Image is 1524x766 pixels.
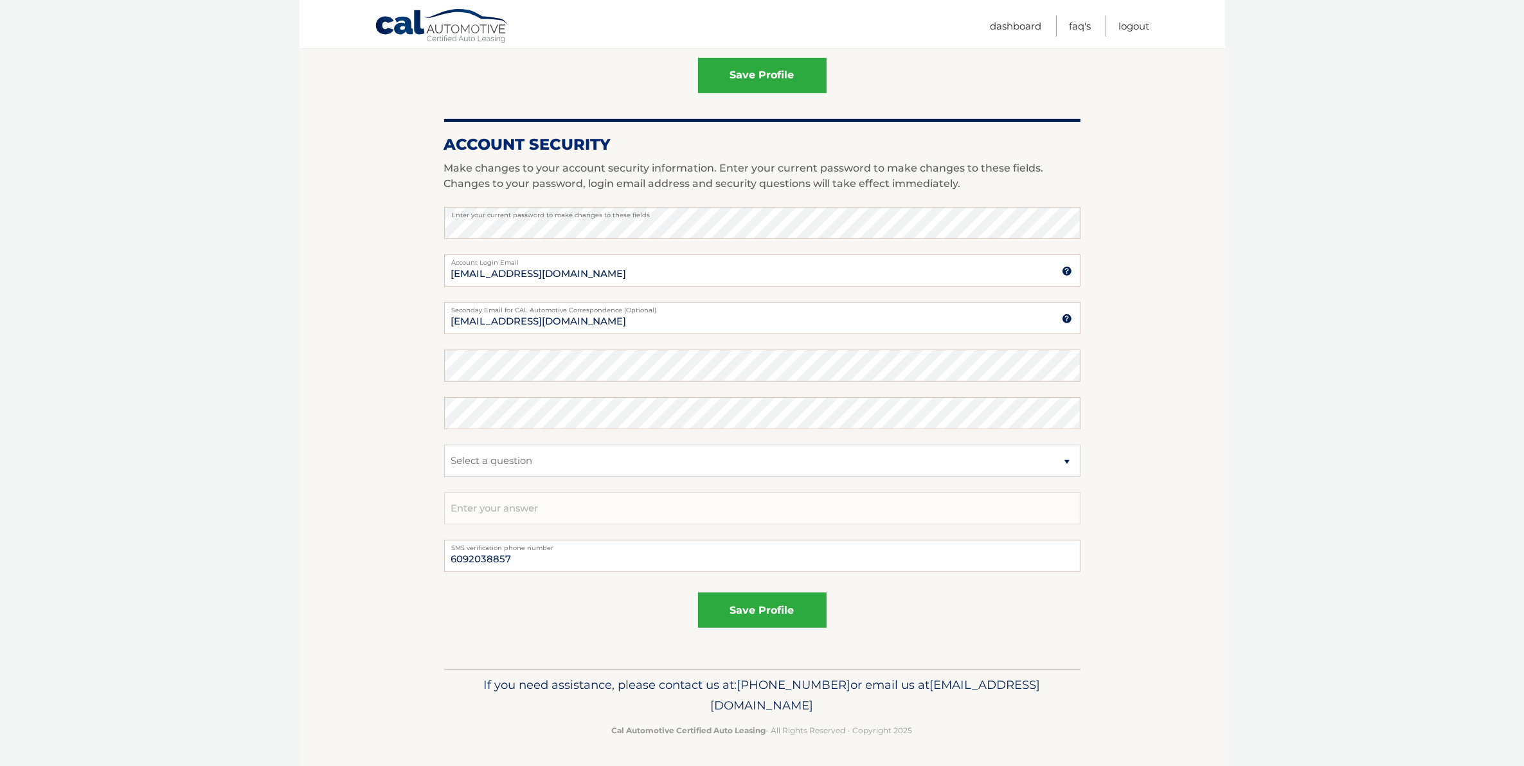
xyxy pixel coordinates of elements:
[1119,15,1150,37] a: Logout
[444,135,1080,154] h2: Account Security
[444,302,1080,312] label: Seconday Email for CAL Automotive Correspondence (Optional)
[444,540,1080,572] input: Telephone number for SMS login verification
[991,15,1042,37] a: Dashboard
[1062,314,1072,324] img: tooltip.svg
[444,540,1080,550] label: SMS verification phone number
[1070,15,1091,37] a: FAQ's
[444,254,1080,265] label: Account Login Email
[444,302,1080,334] input: Seconday Email for CAL Automotive Correspondence (Optional)
[444,492,1080,524] input: Enter your answer
[698,592,827,628] button: save profile
[444,254,1080,287] input: Account Login Email
[737,677,851,692] span: [PHONE_NUMBER]
[1062,266,1072,276] img: tooltip.svg
[444,161,1080,191] p: Make changes to your account security information. Enter your current password to make changes to...
[444,207,1080,217] label: Enter your current password to make changes to these fields
[612,726,766,735] strong: Cal Automotive Certified Auto Leasing
[375,8,510,46] a: Cal Automotive
[698,58,827,93] button: save profile
[453,724,1072,737] p: - All Rights Reserved - Copyright 2025
[453,675,1072,716] p: If you need assistance, please contact us at: or email us at
[711,677,1041,713] span: [EMAIL_ADDRESS][DOMAIN_NAME]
